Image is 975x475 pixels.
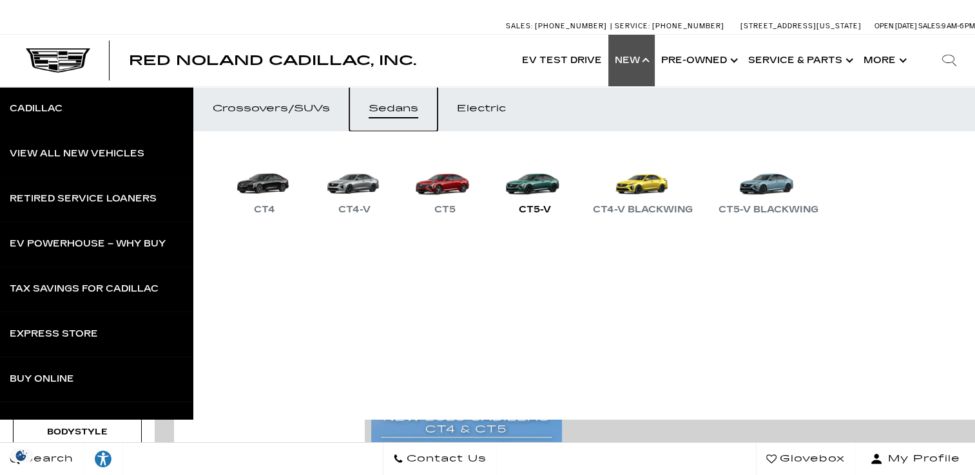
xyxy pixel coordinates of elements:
[213,104,330,113] div: Crossovers/SUVs
[457,104,506,113] div: Electric
[13,414,142,449] div: BodystyleBodystyle
[712,151,825,218] a: CT5-V Blackwing
[316,151,393,218] a: CT4-V
[6,449,36,462] img: Opt-Out Icon
[655,35,742,86] a: Pre-Owned
[608,35,655,86] a: New
[84,449,122,469] div: Explore your accessibility options
[226,151,303,218] a: CT4
[10,330,98,339] div: Express Store
[10,284,159,293] div: Tax Savings for Cadillac
[855,443,975,475] button: Open user profile menu
[349,86,438,131] a: Sedans
[586,151,699,218] a: CT4-V Blackwing
[506,22,533,30] span: Sales:
[45,425,110,439] div: Bodystyle
[512,202,557,218] div: CT5-V
[506,23,610,30] a: Sales: [PHONE_NUMBER]
[918,22,941,30] span: Sales:
[740,22,862,30] a: [STREET_ADDRESS][US_STATE]
[332,202,377,218] div: CT4-V
[403,450,487,468] span: Contact Us
[406,151,483,218] a: CT5
[10,239,166,248] div: EV Powerhouse – Why Buy
[712,202,825,218] div: CT5-V Blackwing
[438,86,525,131] a: Electric
[10,149,144,158] div: View All New Vehicles
[883,450,960,468] span: My Profile
[383,443,497,475] a: Contact Us
[516,35,608,86] a: EV Test Drive
[10,194,157,203] div: Retired Service Loaners
[923,35,975,86] div: Search
[20,450,73,468] span: Search
[742,35,857,86] a: Service & Parts
[874,22,917,30] span: Open [DATE]
[857,35,911,86] button: More
[941,22,975,30] span: 9 AM-6 PM
[615,22,650,30] span: Service:
[496,151,574,218] a: CT5-V
[756,443,855,475] a: Glovebox
[369,104,418,113] div: Sedans
[193,86,349,131] a: Crossovers/SUVs
[10,375,74,384] div: Buy Online
[129,53,416,68] span: Red Noland Cadillac, Inc.
[6,449,36,462] section: Click to Open Cookie Consent Modal
[84,443,123,475] a: Explore your accessibility options
[777,450,845,468] span: Glovebox
[535,22,607,30] span: [PHONE_NUMBER]
[652,22,724,30] span: [PHONE_NUMBER]
[26,48,90,73] img: Cadillac Dark Logo with Cadillac White Text
[247,202,282,218] div: CT4
[10,104,63,113] div: Cadillac
[129,54,416,67] a: Red Noland Cadillac, Inc.
[610,23,728,30] a: Service: [PHONE_NUMBER]
[586,202,699,218] div: CT4-V Blackwing
[428,202,462,218] div: CT5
